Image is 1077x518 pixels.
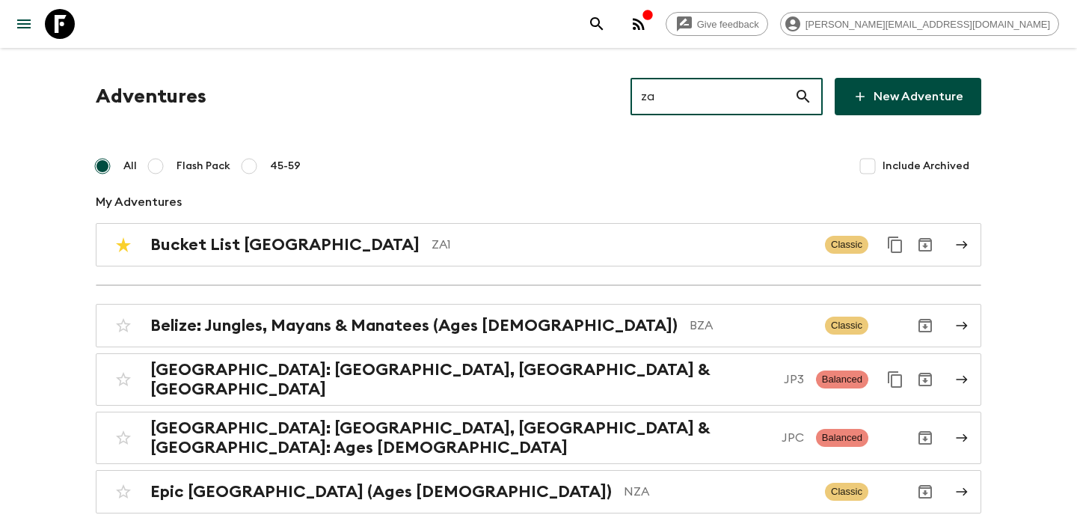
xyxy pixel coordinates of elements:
h2: [GEOGRAPHIC_DATA]: [GEOGRAPHIC_DATA], [GEOGRAPHIC_DATA] & [GEOGRAPHIC_DATA]: Ages [DEMOGRAPHIC_DATA] [150,418,770,457]
p: My Adventures [96,193,981,211]
span: 45-59 [270,159,301,174]
p: ZA1 [432,236,813,254]
button: menu [9,9,39,39]
h1: Adventures [96,82,206,112]
span: Balanced [816,429,868,447]
h2: Belize: Jungles, Mayans & Manatees (Ages [DEMOGRAPHIC_DATA]) [150,316,678,335]
a: [GEOGRAPHIC_DATA]: [GEOGRAPHIC_DATA], [GEOGRAPHIC_DATA] & [GEOGRAPHIC_DATA]: Ages [DEMOGRAPHIC_DA... [96,412,981,464]
span: [PERSON_NAME][EMAIL_ADDRESS][DOMAIN_NAME] [797,19,1058,30]
a: [GEOGRAPHIC_DATA]: [GEOGRAPHIC_DATA], [GEOGRAPHIC_DATA] & [GEOGRAPHIC_DATA]JP3BalancedDuplicate f... [96,353,981,406]
a: Epic [GEOGRAPHIC_DATA] (Ages [DEMOGRAPHIC_DATA])NZAClassicArchive [96,470,981,514]
button: search adventures [582,9,612,39]
h2: Epic [GEOGRAPHIC_DATA] (Ages [DEMOGRAPHIC_DATA]) [150,482,612,502]
h2: Bucket List [GEOGRAPHIC_DATA] [150,235,420,255]
a: Give feedback [666,12,768,36]
span: Classic [825,317,868,335]
p: JP3 [784,371,804,388]
button: Archive [910,311,940,341]
input: e.g. AR1, Argentina [630,76,794,118]
button: Archive [910,365,940,394]
span: Balanced [816,371,868,388]
span: Flash Pack [177,159,230,174]
a: New Adventure [835,78,981,115]
span: Give feedback [689,19,767,30]
span: Classic [825,236,868,254]
span: All [123,159,137,174]
p: JPC [782,429,804,447]
button: Archive [910,423,940,453]
button: Duplicate for 45-59 [880,365,910,394]
div: [PERSON_NAME][EMAIL_ADDRESS][DOMAIN_NAME] [780,12,1059,36]
span: Classic [825,483,868,501]
h2: [GEOGRAPHIC_DATA]: [GEOGRAPHIC_DATA], [GEOGRAPHIC_DATA] & [GEOGRAPHIC_DATA] [150,360,772,399]
button: Archive [910,230,940,260]
button: Duplicate for 45-59 [880,230,910,260]
a: Belize: Jungles, Mayans & Manatees (Ages [DEMOGRAPHIC_DATA])BZAClassicArchive [96,304,981,347]
p: BZA [690,317,813,335]
a: Bucket List [GEOGRAPHIC_DATA]ZA1ClassicDuplicate for 45-59Archive [96,223,981,266]
button: Archive [910,477,940,507]
span: Include Archived [883,159,969,174]
p: NZA [624,483,813,501]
